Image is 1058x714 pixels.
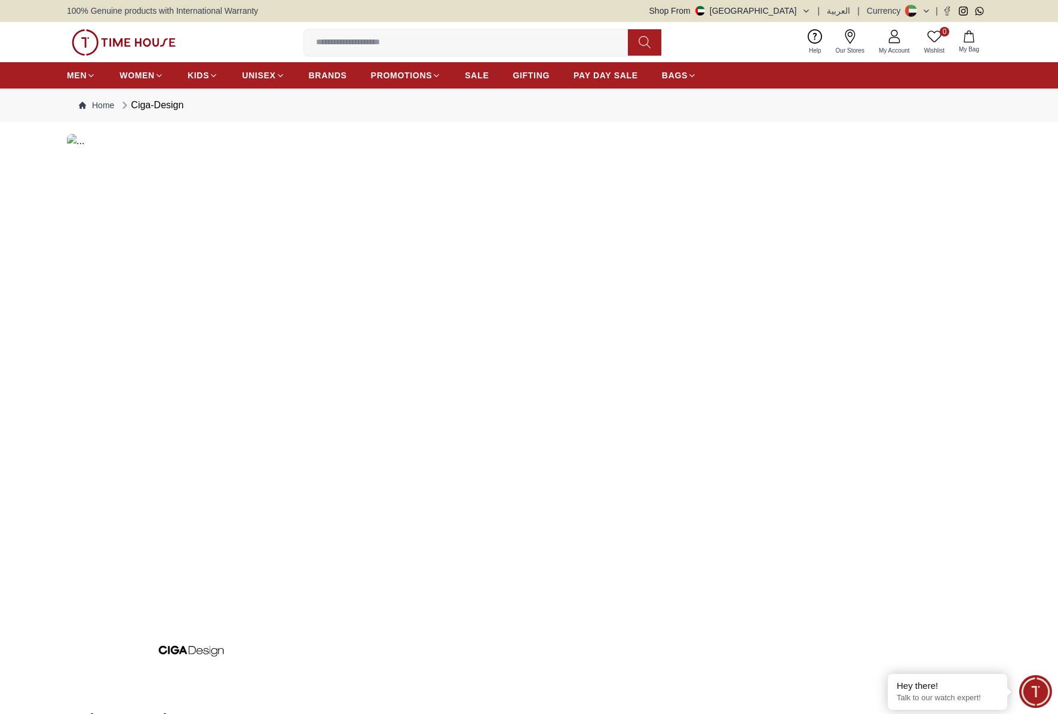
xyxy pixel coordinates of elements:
[940,27,949,36] span: 0
[465,69,489,81] span: SALE
[242,65,284,86] a: UNISEX
[919,46,949,55] span: Wishlist
[827,5,850,17] button: العربية
[649,5,811,17] button: Shop From[GEOGRAPHIC_DATA]
[513,69,550,81] span: GIFTING
[67,65,96,86] a: MEN
[804,46,826,55] span: Help
[897,680,998,692] div: Hey there!
[818,5,820,17] span: |
[695,6,705,16] img: United Arab Emirates
[829,27,872,57] a: Our Stores
[952,28,986,56] button: My Bag
[513,65,550,86] a: GIFTING
[936,5,938,17] span: |
[867,5,906,17] div: Currency
[874,46,915,55] span: My Account
[662,69,688,81] span: BAGS
[975,7,984,16] a: Whatsapp
[371,69,433,81] span: PROMOTIONS
[662,65,697,86] a: BAGS
[242,69,275,81] span: UNISEX
[309,69,347,81] span: BRANDS
[917,27,952,57] a: 0Wishlist
[465,65,489,86] a: SALE
[79,99,114,111] a: Home
[119,69,155,81] span: WOMEN
[574,65,638,86] a: PAY DAY SALE
[959,7,968,16] a: Instagram
[1019,675,1052,708] div: Chat Widget
[67,5,258,17] span: 100% Genuine products with International Warranty
[67,134,991,639] img: ...
[72,29,176,56] img: ...
[119,98,183,112] div: Ciga-Design
[857,5,860,17] span: |
[188,69,209,81] span: KIDS
[574,69,638,81] span: PAY DAY SALE
[150,609,232,692] img: ...
[831,46,869,55] span: Our Stores
[67,89,991,122] nav: Breadcrumb
[119,65,164,86] a: WOMEN
[188,65,218,86] a: KIDS
[954,45,984,54] span: My Bag
[802,27,829,57] a: Help
[371,65,441,86] a: PROMOTIONS
[309,65,347,86] a: BRANDS
[897,693,998,703] p: Talk to our watch expert!
[67,69,87,81] span: MEN
[943,7,952,16] a: Facebook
